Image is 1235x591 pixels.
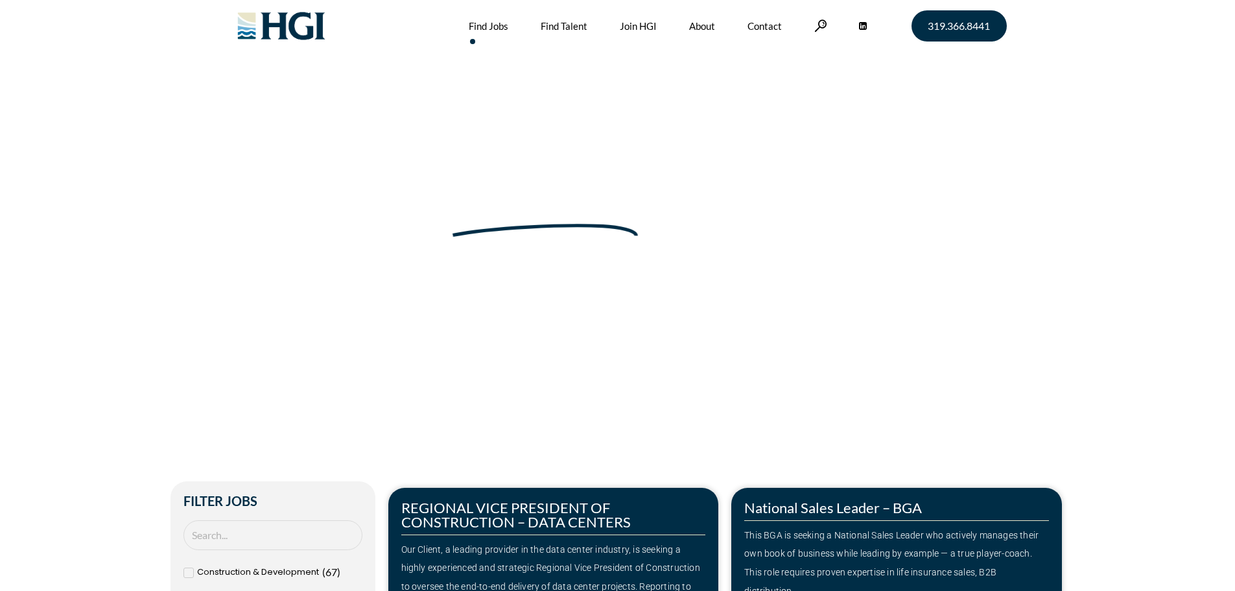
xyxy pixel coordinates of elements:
span: » [255,248,307,261]
a: REGIONAL VICE PRESIDENT OF CONSTRUCTION – DATA CENTERS [401,499,631,531]
span: 67 [325,566,337,578]
span: ) [337,566,340,578]
a: Search [814,19,827,32]
span: ( [322,566,325,578]
a: 319.366.8441 [912,10,1007,42]
h2: Filter Jobs [183,494,362,507]
a: National Sales Leader – BGA [744,499,922,516]
span: 319.366.8441 [928,21,990,31]
span: Next Move [450,187,641,230]
span: Make Your [255,186,442,232]
span: Jobs [287,248,307,261]
input: Search Job [183,520,362,551]
a: Home [255,248,282,261]
span: Construction & Development [197,563,319,582]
